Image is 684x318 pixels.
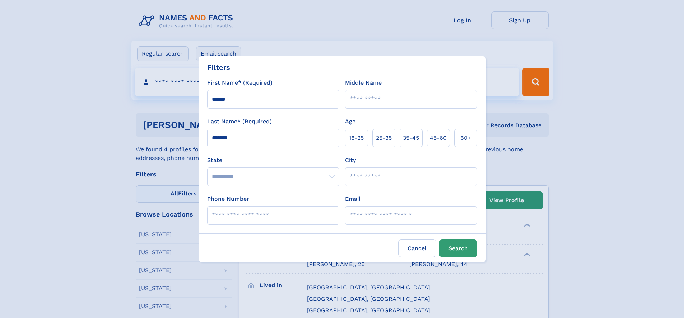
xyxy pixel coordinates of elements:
[345,195,360,203] label: Email
[398,239,436,257] label: Cancel
[207,79,273,87] label: First Name* (Required)
[439,239,477,257] button: Search
[349,134,364,142] span: 18‑25
[345,79,382,87] label: Middle Name
[345,156,356,165] label: City
[207,195,249,203] label: Phone Number
[207,156,339,165] label: State
[376,134,392,142] span: 25‑35
[207,62,230,73] div: Filters
[430,134,447,142] span: 45‑60
[460,134,471,142] span: 60+
[207,117,272,126] label: Last Name* (Required)
[403,134,419,142] span: 35‑45
[345,117,355,126] label: Age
